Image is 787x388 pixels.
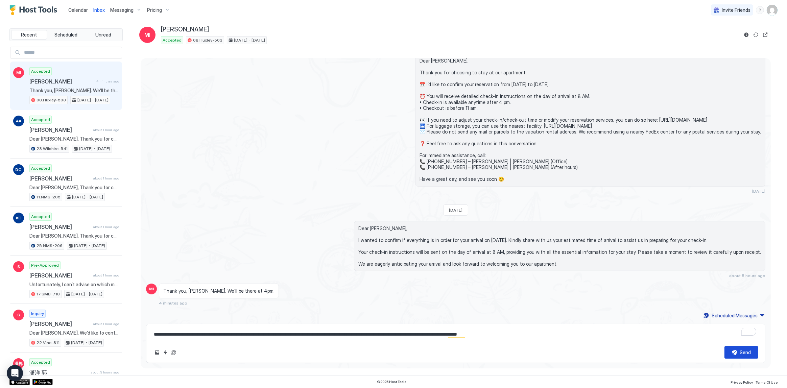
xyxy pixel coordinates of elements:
span: Dear [PERSON_NAME], Thank you for choosing to stay at our apartment. 📅 I’d like to confirm your r... [420,58,761,182]
span: 25.NMS-206 [37,243,63,249]
span: Pricing [147,7,162,13]
a: Terms Of Use [756,378,778,385]
textarea: To enrich screen reader interactions, please activate Accessibility in Grammarly extension settings [153,328,758,341]
div: tab-group [9,28,123,41]
span: 08.Huxley-503 [37,97,66,103]
span: Thank you, [PERSON_NAME]. We’ll be there at 4pm. [29,88,119,94]
span: 潇郭 [15,361,23,367]
span: 08.Huxley-503 [193,37,222,43]
span: Dear [PERSON_NAME], We'd like to confirm the apartment's location at 📍 [STREET_ADDRESS]❗️. The ar... [29,330,119,336]
span: Dear [PERSON_NAME], I wanted to confirm if everything is in order for your arrival on [DATE]. Kin... [358,225,761,267]
button: ChatGPT Auto Reply [169,348,177,357]
span: Calendar [68,7,88,13]
a: Host Tools Logo [9,5,60,15]
span: Privacy Policy [731,380,753,384]
span: 17.SMB-718 [37,291,60,297]
span: about 1 hour ago [93,225,119,229]
button: Quick reply [161,348,169,357]
span: 11.NMS-205 [37,194,61,200]
span: [DATE] - [DATE] [72,194,103,200]
button: Send [724,346,758,359]
span: [DATE] - [DATE] [71,340,102,346]
span: 4 minutes ago [96,79,119,83]
div: menu [756,6,764,14]
span: [DATE] - [DATE] [74,243,105,249]
span: [DATE] - [DATE] [234,37,265,43]
span: [PERSON_NAME] [29,78,94,85]
span: 4 minutes ago [159,300,187,306]
button: Recent [11,30,47,40]
span: [PERSON_NAME] [161,26,209,33]
span: 潇洋 郭 [29,369,88,376]
span: [DATE] - [DATE] [79,146,110,152]
a: Inbox [93,6,105,14]
input: Input Field [21,47,122,58]
span: Thank you, [PERSON_NAME]. We’ll be there at 4pm. [163,288,275,294]
span: [PERSON_NAME] [29,272,90,279]
a: Privacy Policy [731,378,753,385]
span: Dear [PERSON_NAME], Thank you for choosing to stay at our apartment. We hope you’ve enjoyed every... [29,136,119,142]
span: [PERSON_NAME] [29,175,90,182]
span: Messaging [110,7,134,13]
button: Unread [85,30,121,40]
span: Invite Friends [722,7,750,13]
span: about 5 hours ago [729,273,765,278]
span: MI [16,70,21,76]
span: Unfortunately, I can’t advise on which management is better, as each one has its unique strengths... [29,282,119,288]
span: about 1 hour ago [93,273,119,277]
span: Accepted [163,37,182,43]
div: Send [740,349,751,356]
span: MI [144,31,150,39]
button: Upload image [153,348,161,357]
div: User profile [767,5,778,16]
span: DG [16,167,22,173]
span: S [17,312,20,318]
a: Google Play Store [32,379,53,385]
span: AA [16,118,21,124]
span: [DATE] [449,208,462,213]
span: [PERSON_NAME] [29,320,90,327]
span: about 1 hour ago [93,322,119,326]
span: Terms Of Use [756,380,778,384]
span: [PERSON_NAME] [29,126,90,133]
span: [DATE] [752,189,765,194]
span: Scheduled [55,32,78,38]
span: Recent [21,32,37,38]
span: KC [16,215,21,221]
span: S [17,264,20,270]
button: Reservation information [742,31,750,39]
button: Scheduled [48,30,84,40]
span: about 1 hour ago [93,128,119,132]
button: Sync reservation [752,31,760,39]
span: about 3 hours ago [91,370,119,374]
span: Unread [95,32,111,38]
span: Inquiry [31,311,44,317]
span: [DATE] - [DATE] [71,291,102,297]
span: Inbox [93,7,105,13]
a: App Store [9,379,30,385]
span: © 2025 Host Tools [377,380,406,384]
span: Accepted [31,359,50,365]
span: Dear [PERSON_NAME], Thank you for choosing to stay at our apartment. We hope you’ve enjoyed every... [29,185,119,191]
a: Calendar [68,6,88,14]
span: Accepted [31,165,50,171]
div: Scheduled Messages [712,312,758,319]
span: Accepted [31,117,50,123]
span: MI [149,286,154,292]
span: 23.Wilshire-541 [37,146,68,152]
span: [DATE] - [DATE] [77,97,109,103]
span: Pre-Approved [31,262,59,268]
span: about 1 hour ago [93,176,119,180]
button: Scheduled Messages [702,311,765,320]
div: Open Intercom Messenger [7,365,23,381]
span: [PERSON_NAME] [29,223,90,230]
button: Open reservation [761,31,769,39]
span: 22.Vine-811 [37,340,59,346]
span: Accepted [31,68,50,74]
span: Dear [PERSON_NAME], Thank you for choosing to stay at our apartment. We hope you’ve enjoyed every... [29,233,119,239]
span: Accepted [31,214,50,220]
